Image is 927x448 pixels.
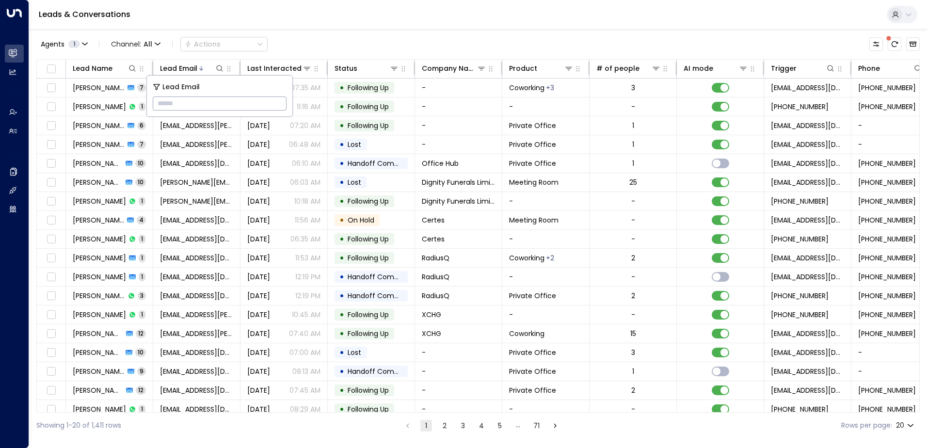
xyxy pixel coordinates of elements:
div: # of people [596,63,639,74]
span: +447356179480 [771,196,829,206]
span: sales@newflex.com [771,253,844,263]
span: 6 [137,121,146,129]
p: 07:40 AM [289,329,320,338]
span: Zahira Samji [73,385,123,395]
span: Coworking [509,83,544,93]
div: • [339,325,344,342]
div: - [631,196,635,206]
span: Following Up [348,404,389,414]
div: Trigger [771,63,797,74]
div: 2 [631,253,635,263]
span: Sep 15, 2025 [247,385,270,395]
button: Archived Leads [906,37,920,51]
span: Private Office [509,140,556,149]
span: 1 [139,197,145,205]
p: 07:35 AM [290,83,320,93]
span: Sep 12, 2025 [247,329,270,338]
div: Showing 1-20 of 1,411 rows [36,420,121,431]
p: 07:00 AM [289,348,320,357]
div: - [631,102,635,112]
span: ziad.albayati@radiusq.com [771,272,844,282]
div: • [339,80,344,96]
span: ziad.albayati@radiusq.com [160,272,233,282]
div: Trigger [771,63,835,74]
span: Z-bennett@hotmail.co.uk [160,310,233,320]
div: 1 [632,367,634,376]
span: Z-bennett@hotmail.co.uk [160,329,233,338]
span: zoe.hurdwell@dignityuk.co.uk [160,196,233,206]
div: Product [509,63,537,74]
td: - [502,305,590,324]
label: Rows per page: [841,420,892,431]
div: 1 [632,159,634,168]
span: 1 [139,102,145,111]
button: Channel:All [107,37,164,51]
button: Go to page 3 [457,420,469,432]
div: Dedicated Desk,Private Day Office,Private Office [546,83,554,93]
span: Toggle select row [45,271,57,283]
div: Status [335,63,357,74]
span: 3 [138,291,146,300]
span: 1 [139,405,145,413]
span: 12 [136,329,146,337]
p: 10:18 AM [294,196,320,206]
td: - [415,116,502,135]
span: Toggle select row [45,120,57,132]
span: Zahira Samji [73,404,126,414]
span: Zoe Bell [73,234,126,244]
span: +447590985339 [858,83,916,93]
div: 1 [632,121,634,130]
div: AI mode [684,63,748,74]
p: 06:03 AM [290,177,320,187]
div: Phone [858,63,923,74]
td: - [415,135,502,154]
div: • [339,155,344,172]
span: Private Office [509,159,556,168]
span: Following Up [348,102,389,112]
span: Sep 12, 2025 [247,177,270,187]
span: Dignity Funerals Limited [422,196,495,206]
span: +441675468968 [771,234,829,244]
p: 07:45 AM [289,385,320,395]
span: May 14, 2025 [247,367,270,376]
span: Zajailat89@gmail.com [160,367,233,376]
div: # of people [596,63,661,74]
span: zoe.hurdwell@dignityuk.co.uk [160,177,233,187]
div: Lead Name [73,63,112,74]
span: Handoff Completed [348,159,416,168]
div: 25 [629,177,637,187]
span: Sep 05, 2025 [247,234,270,244]
span: Channel: [107,37,164,51]
span: 1 [139,235,145,243]
span: May 23, 2025 [247,140,270,149]
span: Zoe Bell [73,215,124,225]
p: 08:29 AM [290,404,320,414]
span: 10 [135,348,146,356]
span: RadiusQ [422,272,449,282]
div: 3 [631,348,635,357]
nav: pagination navigation [401,419,561,432]
div: 1 [632,140,634,149]
span: Meeting Room [509,177,559,187]
span: 1 [139,254,145,262]
p: 11:53 AM [295,253,320,263]
span: XCHG [422,329,441,338]
div: • [339,136,344,153]
span: +447590985339 [771,102,829,112]
span: zoem@office-hub.com [160,159,233,168]
div: • [339,117,344,134]
button: Go to next page [549,420,561,432]
span: 1 [139,272,145,281]
p: 12:19 PM [295,291,320,301]
span: Private Office [509,291,556,301]
span: Zoe Camille [73,140,125,149]
span: sales@newflex.com [771,348,844,357]
span: zoe.renae@outlook.com [160,140,233,149]
span: sales@newflex.com [771,121,844,130]
span: Toggle select row [45,214,57,226]
span: Zuhair Ajalat [73,367,125,376]
div: • [339,193,344,209]
div: • [339,231,344,247]
div: - [631,310,635,320]
span: Lead Email [162,81,200,93]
